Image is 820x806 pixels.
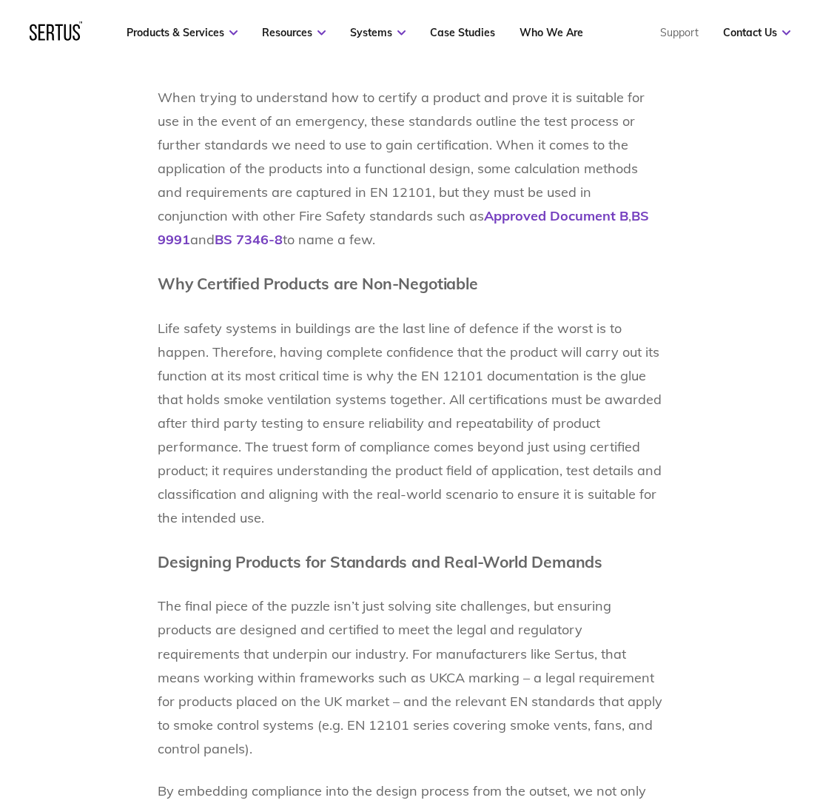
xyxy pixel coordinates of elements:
a: Systems [350,26,406,39]
a: Approved Document B [484,207,628,224]
a: Support [660,26,699,39]
h3: Designing Products for Standards and Real-World Demands [158,548,662,576]
p: When trying to understand how to certify a product and prove it is suitable for use in the event ... [158,86,662,252]
a: Products & Services [127,26,238,39]
a: Case Studies [430,26,495,39]
a: Who We Are [520,26,583,39]
a: BS 7346-8 [215,231,283,248]
a: Contact Us [723,26,790,39]
iframe: Chat Widget [746,735,820,806]
p: Life safety systems in buildings are the last line of defence if the worst is to happen. Therefor... [158,317,662,530]
h3: Why Certified Products are Non-Negotiable [158,270,662,298]
a: Resources [262,26,326,39]
p: The final piece of the puzzle isn’t just solving site challenges, but ensuring products are desig... [158,594,662,760]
